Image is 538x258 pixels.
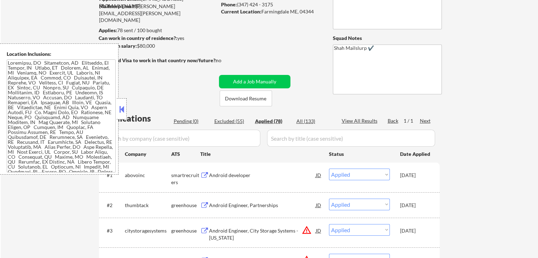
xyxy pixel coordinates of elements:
strong: Mailslurp Email: [99,3,136,9]
strong: Phone: [221,1,237,7]
div: Status [329,147,390,160]
div: greenhouse [171,227,200,234]
strong: Current Location: [221,8,261,14]
button: warning_amber [302,225,312,235]
div: yes [99,35,214,42]
div: Pending (0) [174,118,209,125]
div: thumbtack [125,202,171,209]
div: 78 sent / 100 bought [99,27,216,34]
strong: Will need Visa to work in that country now/future?: [99,57,217,63]
div: citystoragesystems [125,227,171,234]
button: Add a Job Manually [219,75,290,88]
div: $80,000 [99,42,216,49]
div: All (133) [296,118,332,125]
div: greenhouse [171,202,200,209]
div: Android Engineer, City Storage Systems - [US_STATE] [209,227,316,241]
div: Applications [101,114,171,123]
div: #3 [107,227,119,234]
div: #2 [107,202,119,209]
strong: Can work in country of residence?: [99,35,177,41]
div: 1 / 1 [404,117,420,124]
div: Farmingdale ME, 04344 [221,8,321,15]
div: [PERSON_NAME][EMAIL_ADDRESS][PERSON_NAME][DOMAIN_NAME] [99,3,216,24]
div: Android Engineer, Partnerships [209,202,316,209]
div: ATS [171,151,200,158]
div: smartrecruiters [171,172,200,186]
div: Squad Notes [333,35,442,42]
button: Download Resume [220,90,272,106]
div: [DATE] [400,202,431,209]
div: JD [315,199,322,211]
div: View All Results [342,117,380,124]
div: [DATE] [400,227,431,234]
div: Title [200,151,322,158]
div: abovoinc [125,172,171,179]
div: (347) 424 - 3175 [221,1,321,8]
input: Search by company (case sensitive) [101,130,260,147]
div: Back [388,117,399,124]
div: Applied (78) [255,118,290,125]
input: Search by title (case sensitive) [267,130,435,147]
div: Location Inclusions: [7,51,116,58]
div: Excluded (55) [214,118,250,125]
div: JD [315,169,322,181]
div: Company [125,151,171,158]
div: Date Applied [400,151,431,158]
div: JD [315,224,322,237]
div: [DATE] [400,172,431,179]
div: #1 [107,172,119,179]
strong: Applies: [99,27,117,33]
div: no [216,57,236,64]
strong: Minimum salary: [99,43,137,49]
div: Android developer [209,172,316,179]
div: Next [420,117,431,124]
